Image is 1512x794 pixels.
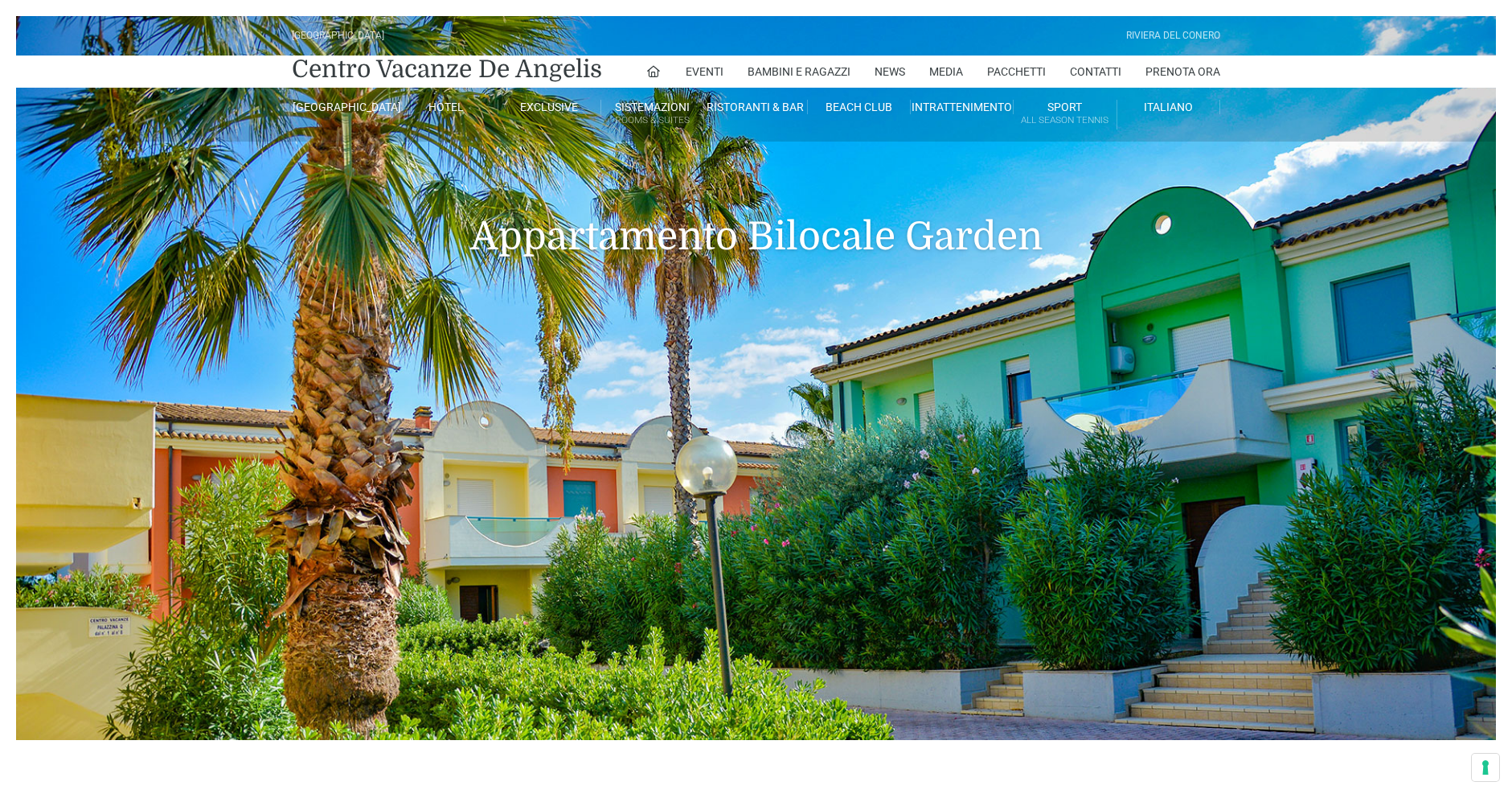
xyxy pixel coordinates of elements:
a: Eventi [686,56,723,88]
button: Le tue preferenze relative al consenso per le tecnologie di tracciamento [1472,754,1499,781]
small: All Season Tennis [1014,113,1116,128]
span: Italiano [1144,101,1193,113]
a: Contatti [1070,56,1121,88]
a: Intrattenimento [911,100,1014,114]
a: Pacchetti [987,56,1046,88]
div: Riviera Del Conero [1126,28,1220,43]
a: SportAll Season Tennis [1014,100,1117,130]
a: Exclusive [498,100,601,114]
a: Prenota Ora [1145,56,1220,88]
small: Rooms & Suites [601,113,703,128]
a: Italiano [1117,100,1220,114]
a: Media [929,56,963,88]
a: Beach Club [808,100,911,114]
a: News [875,56,905,88]
a: SistemazioniRooms & Suites [601,100,704,130]
a: Ristoranti & Bar [704,100,807,114]
a: Hotel [395,100,498,114]
a: Bambini e Ragazzi [748,56,850,88]
div: [GEOGRAPHIC_DATA] [292,28,384,43]
h1: Appartamento Bilocale Garden [292,142,1220,283]
a: [GEOGRAPHIC_DATA] [292,100,395,114]
a: Centro Vacanze De Angelis [292,53,602,85]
